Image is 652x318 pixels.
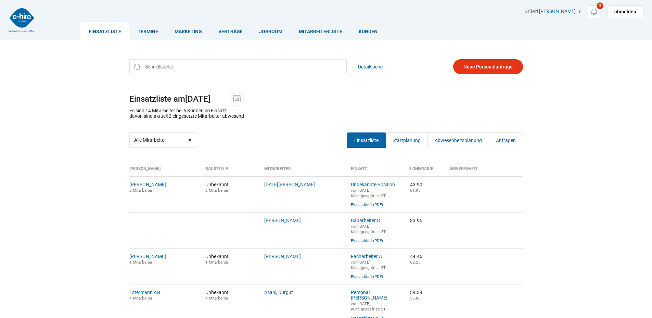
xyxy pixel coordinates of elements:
small: 2 Mitarbeiter [205,188,228,193]
th: [PERSON_NAME] [129,166,200,176]
small: 1 Mitarbeiter [129,260,152,265]
a: Einsatzblatt (PDF) [351,274,383,279]
h1: Einsatzliste am [129,92,523,106]
small: von [DATE] Kündigungsfrist: 2T [351,188,386,198]
a: Einsatzliste [80,22,129,40]
a: Detailsuche [358,59,383,74]
a: Kunden [350,22,386,40]
small: 62.25 [410,260,421,265]
a: [PERSON_NAME] [129,254,166,259]
a: Bauarbeiter C [351,218,380,223]
img: icon-date.svg [232,94,242,104]
small: von [DATE] Kündigungsfrist: 2T [351,301,386,311]
th: Einsatz [346,166,405,176]
a: [PERSON_NAME] [264,254,301,259]
small: 2 Mitarbeiter [129,188,152,193]
a: Einsatzliste [347,132,386,148]
div: Grüezi [524,9,643,18]
a: Einsatzblatt (PDF) [351,202,383,207]
nobr: 43.90 [410,182,422,187]
small: von [DATE] Kündigungsfrist: 2T [351,260,386,270]
a: [PERSON_NAME] [264,218,301,223]
a: [DATE][PERSON_NAME] [264,182,315,187]
th: Mitarbeiter [259,166,346,176]
a: abmelden [607,5,643,18]
th: Abwesenheit [444,166,523,176]
a: Marketing [166,22,210,40]
nobr: 39.39 [410,290,422,295]
a: Verträge [210,22,251,40]
th: Baustelle [200,166,259,176]
a: Anfragen [489,132,523,148]
a: Mitarbeiterliste [291,22,350,40]
small: 61.95 [410,188,421,193]
img: icon-notification.svg [590,8,598,16]
small: 56.85 [410,296,421,301]
a: Termine [129,22,166,40]
small: 1 Mitarbeiter [205,260,228,265]
a: Neue Personalanfrage [453,59,523,74]
small: von [DATE] Kündigungsfrist: 2T [351,224,386,234]
a: Asani, Durgut [264,290,293,295]
a: Personal [PERSON_NAME] [351,290,387,301]
img: logo2.png [9,8,35,32]
a: [PERSON_NAME] [129,182,166,187]
p: Es sind 14 Mitarbeiter bei 6 Kunden im Einsatz, davon sind aktuell 2 eingesetzte Mitarbeiter abwe... [129,108,244,119]
a: [PERSON_NAME] [539,9,576,14]
small: 4 Mitarbeiter [205,296,228,301]
nobr: 33.95 [410,218,422,223]
a: Estermann AG [129,290,160,295]
nobr: 44.46 [410,254,422,259]
span: Unbekannt [205,290,254,301]
a: Startplanung [385,132,428,148]
a: Facharbeiter A [351,254,382,259]
th: Lohn/Tarif [405,166,444,176]
span: Unbekannt [205,182,254,193]
a: 3 [588,5,600,18]
input: Schnellsuche [129,59,347,74]
a: Unbekannte Position [351,182,395,187]
small: 4 Mitarbeiter [129,296,152,301]
a: Jobroom [251,22,291,40]
a: Abwesenheitsplanung [427,132,489,148]
a: Einsatzblatt (PDF) [351,238,383,243]
span: Unbekannt [205,254,254,265]
span: 3 [597,2,603,9]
